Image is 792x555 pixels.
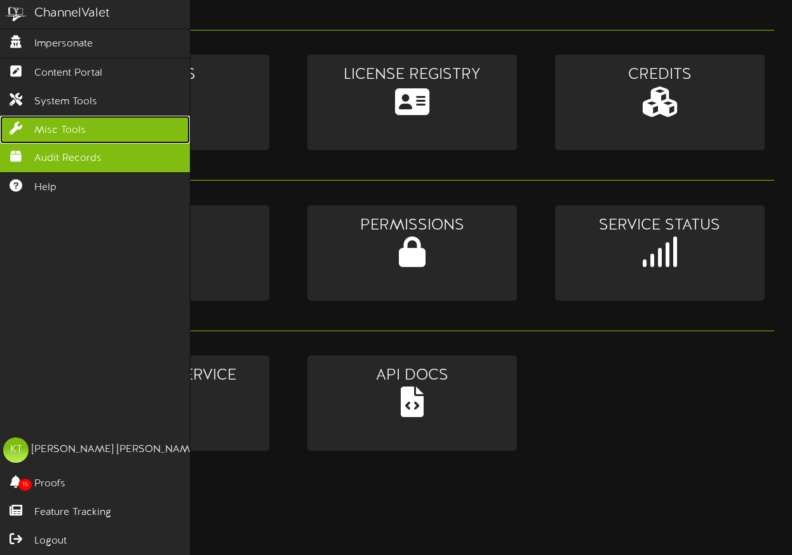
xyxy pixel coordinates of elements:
[555,64,765,86] div: Credits
[32,442,199,457] div: [PERSON_NAME] [PERSON_NAME]
[34,66,102,81] span: Content Portal
[34,4,110,23] div: ChannelValet
[34,534,67,549] span: Logout
[307,215,517,236] div: Permissions
[18,479,32,491] span: 15
[307,365,517,387] div: Api Docs
[34,151,102,166] span: Audit Records
[555,215,765,236] div: Service Status
[34,95,97,109] span: System Tools
[34,37,93,51] span: Impersonate
[307,64,517,86] div: License Registry
[34,123,86,138] span: Misc Tools
[34,505,111,520] span: Feature Tracking
[3,437,29,463] div: KT
[34,477,65,491] span: Proofs
[34,181,57,195] span: Help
